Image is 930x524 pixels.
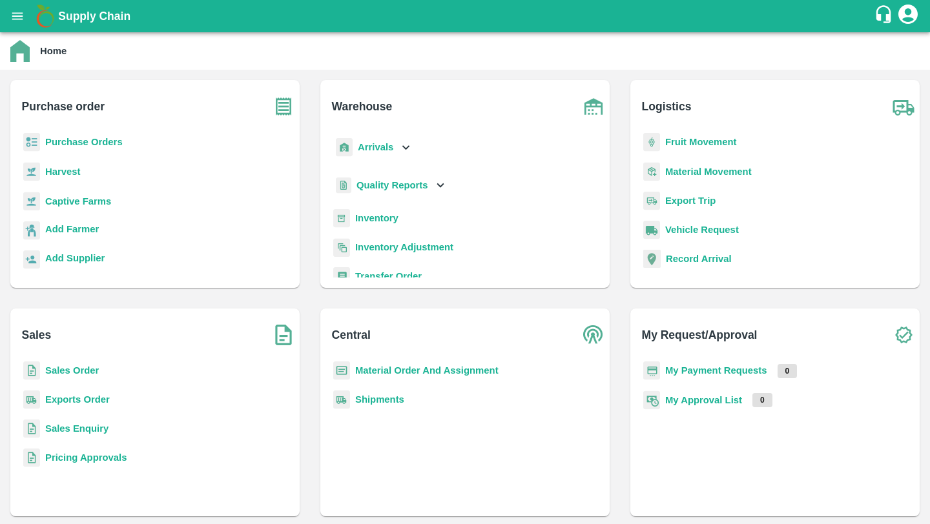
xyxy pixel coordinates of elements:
img: harvest [23,192,40,211]
img: harvest [23,162,40,181]
img: central [577,319,610,351]
div: account of current user [896,3,920,30]
img: material [643,162,660,181]
a: Inventory Adjustment [355,242,453,252]
a: My Payment Requests [665,365,767,376]
a: Export Trip [665,196,716,206]
a: Pricing Approvals [45,452,127,463]
p: 0 [752,393,772,407]
img: supplier [23,250,40,269]
b: Home [40,46,67,56]
img: farmer [23,221,40,240]
img: sales [23,448,40,467]
b: Warehouse [332,97,393,116]
a: Vehicle Request [665,225,739,235]
img: home [10,40,30,62]
b: Add Supplier [45,253,105,263]
img: fruit [643,133,660,152]
img: warehouse [577,90,610,123]
img: truck [887,90,920,123]
a: Add Farmer [45,222,99,239]
img: shipments [23,390,40,409]
a: Fruit Movement [665,137,737,147]
p: 0 [778,364,798,378]
div: Quality Reports [333,172,448,199]
img: recordArrival [643,250,661,268]
a: Transfer Order [355,271,422,281]
b: My Request/Approval [642,326,758,344]
a: Supply Chain [58,7,874,25]
img: soSales [267,319,300,351]
b: Purchase order [22,97,105,116]
img: vehicle [643,221,660,239]
img: reciept [23,133,40,152]
img: sales [23,419,40,438]
div: customer-support [874,5,896,28]
img: check [887,319,920,351]
a: Material Order And Assignment [355,365,499,376]
b: Arrivals [358,142,393,152]
img: payment [643,361,660,380]
img: sales [23,361,40,380]
img: qualityReport [336,177,351,194]
a: Inventory [355,213,398,223]
b: Logistics [642,97,692,116]
a: Purchase Orders [45,137,123,147]
a: Shipments [355,394,404,405]
div: Arrivals [333,133,413,162]
b: Supply Chain [58,10,130,23]
img: inventory [333,238,350,257]
a: Exports Order [45,394,110,405]
img: whTransfer [333,267,350,286]
a: Record Arrival [666,254,732,264]
button: open drawer [3,1,32,31]
img: purchase [267,90,300,123]
a: Harvest [45,166,80,177]
img: centralMaterial [333,361,350,380]
a: Add Supplier [45,251,105,268]
img: delivery [643,192,660,210]
a: My Approval List [665,395,742,405]
img: approval [643,390,660,410]
b: Sales [22,326,52,344]
a: Material Movement [665,166,752,177]
a: Captive Farms [45,196,111,207]
img: whArrival [336,138,353,157]
a: Sales Enquiry [45,423,108,434]
img: whInventory [333,209,350,228]
img: logo [32,3,58,29]
b: Add Farmer [45,224,99,234]
b: Central [332,326,371,344]
a: Sales Order [45,365,99,376]
b: Quality Reports [356,180,428,190]
img: shipments [333,390,350,409]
